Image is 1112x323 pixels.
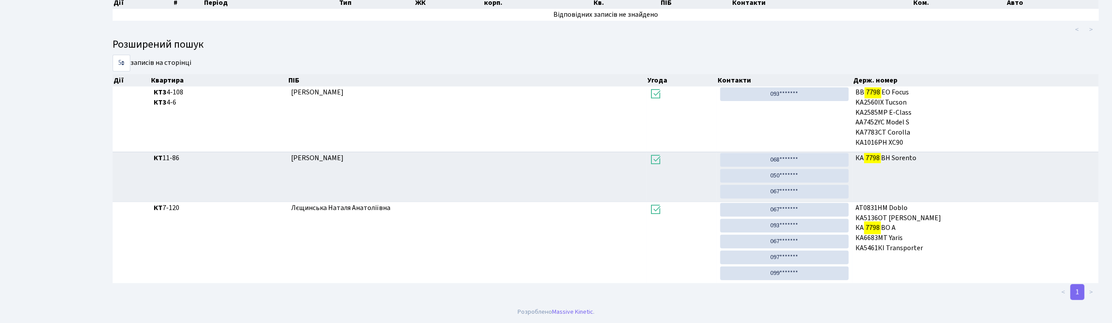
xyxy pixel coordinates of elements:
th: Угода [647,74,717,86]
span: 11-86 [154,153,284,163]
td: Відповідних записів не знайдено [113,9,1099,21]
a: 1 [1070,284,1085,300]
b: КТ3 [154,87,166,97]
b: КТ [154,153,163,163]
span: AT0831HM Doblo КА5136ОТ [PERSON_NAME] КА ВО A КА6683МТ Yaris КА5461КІ Transporter [856,203,1095,253]
a: Massive Kinetic [552,307,593,316]
b: КТ [154,203,163,213]
span: BB EO Focus KA2560IX Tucson KA2585MP E-Class AA7452YC Model S KA7783CT Corolla КА1016РН XC90 [856,87,1095,148]
span: 7-120 [154,203,284,213]
mark: 7798 [865,86,881,98]
label: записів на сторінці [113,55,191,71]
th: Дії [113,74,150,86]
span: [PERSON_NAME] [291,87,344,97]
th: ПІБ [287,74,647,86]
th: Квартира [150,74,288,86]
span: Лєщинська Наталя Анатоліївна [291,203,390,213]
span: КА ВН Sorento [856,153,1095,163]
th: Держ. номер [852,74,1099,86]
mark: 7798 [864,222,881,234]
mark: 7798 [864,152,881,164]
h4: Розширений пошук [113,38,1099,51]
div: Розроблено . [518,307,594,317]
span: [PERSON_NAME] [291,153,344,163]
th: Контакти [717,74,852,86]
select: записів на сторінці [113,55,130,71]
b: КТ3 [154,98,166,107]
span: 4-108 4-6 [154,87,284,108]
